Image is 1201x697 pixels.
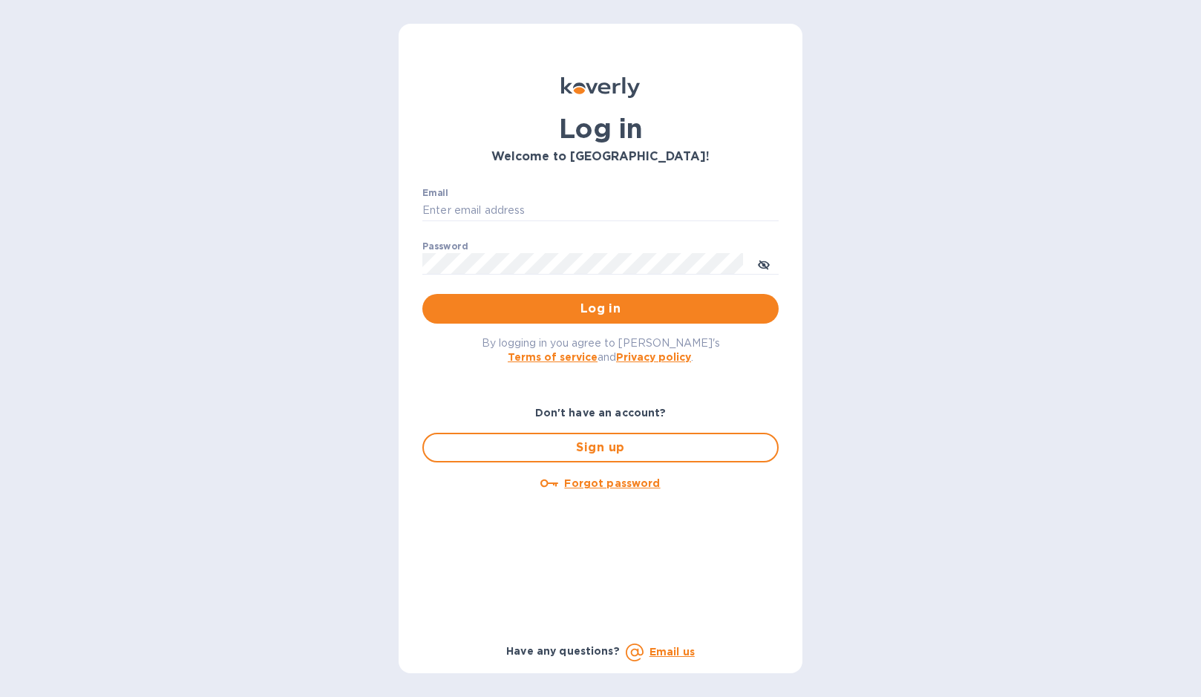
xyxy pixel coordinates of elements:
span: By logging in you agree to [PERSON_NAME]'s and . [482,337,720,363]
b: Don't have an account? [535,407,667,419]
a: Email us [649,646,695,658]
label: Email [422,189,448,197]
span: Log in [434,300,767,318]
h1: Log in [422,113,779,144]
a: Terms of service [508,351,598,363]
span: Sign up [436,439,765,457]
input: Enter email address [422,200,779,222]
label: Password [422,242,468,251]
u: Forgot password [564,477,660,489]
button: Sign up [422,433,779,462]
button: Log in [422,294,779,324]
h3: Welcome to [GEOGRAPHIC_DATA]! [422,150,779,164]
b: Have any questions? [506,645,620,657]
img: Koverly [561,77,640,98]
button: toggle password visibility [749,249,779,278]
a: Privacy policy [616,351,691,363]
